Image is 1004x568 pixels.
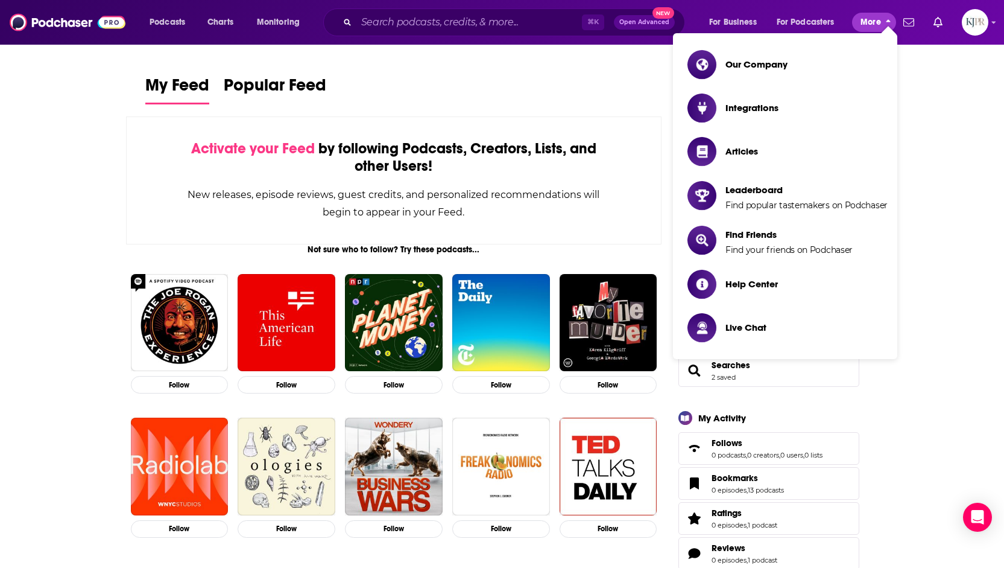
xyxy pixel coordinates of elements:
[712,473,784,483] a: Bookmarks
[962,9,988,36] button: Show profile menu
[898,12,919,33] a: Show notifications dropdown
[452,376,550,394] button: Follow
[356,13,582,32] input: Search podcasts, credits, & more...
[780,451,803,459] a: 0 users
[712,486,747,494] a: 0 episodes
[804,451,822,459] a: 0 lists
[725,229,853,240] span: Find Friends
[725,278,778,290] span: Help Center
[10,11,125,34] img: Podchaser - Follow, Share and Rate Podcasts
[560,520,657,538] button: Follow
[725,200,888,211] span: Find popular tastemakers on Podchaser
[150,14,185,31] span: Podcasts
[683,440,707,457] a: Follows
[712,451,746,459] a: 0 podcasts
[962,9,988,36] span: Logged in as KJPRpodcast
[777,14,835,31] span: For Podcasters
[712,543,777,554] a: Reviews
[131,376,229,394] button: Follow
[725,322,766,333] span: Live Chat
[187,186,601,221] div: New releases, episode reviews, guest credits, and personalized recommendations will begin to appe...
[238,376,335,394] button: Follow
[224,75,326,104] a: Popular Feed
[560,418,657,515] img: TED Talks Daily
[725,102,778,113] span: Integrations
[748,556,777,564] a: 1 podcast
[678,467,859,500] span: Bookmarks
[712,556,747,564] a: 0 episodes
[345,274,443,372] img: Planet Money
[779,451,780,459] span: ,
[852,13,896,32] button: close menu
[963,503,992,532] div: Open Intercom Messenger
[145,75,209,104] a: My Feed
[452,274,550,372] img: The Daily
[131,418,229,515] img: Radiolab
[712,438,742,448] span: Follows
[238,418,335,515] img: Ologies with Alie Ward
[712,543,745,554] span: Reviews
[860,14,881,31] span: More
[619,19,669,25] span: Open Advanced
[747,521,748,529] span: ,
[141,13,201,32] button: open menu
[131,520,229,538] button: Follow
[345,418,443,515] img: Business Wars
[712,521,747,529] a: 0 episodes
[187,140,601,175] div: by following Podcasts, Creators, Lists, and other Users!
[678,354,859,387] span: Searches
[224,75,326,103] span: Popular Feed
[683,545,707,562] a: Reviews
[929,12,947,33] a: Show notifications dropdown
[769,13,852,32] button: open menu
[683,510,707,527] a: Ratings
[747,486,748,494] span: ,
[709,14,757,31] span: For Business
[747,556,748,564] span: ,
[748,521,777,529] a: 1 podcast
[747,451,779,459] a: 0 creators
[560,376,657,394] button: Follow
[746,451,747,459] span: ,
[200,13,241,32] a: Charts
[345,520,443,538] button: Follow
[712,438,822,448] a: Follows
[614,15,675,30] button: Open AdvancedNew
[683,362,707,379] a: Searches
[683,475,707,492] a: Bookmarks
[131,274,229,372] img: The Joe Rogan Experience
[712,508,777,519] a: Ratings
[452,418,550,515] img: Freakonomics Radio
[335,8,696,36] div: Search podcasts, credits, & more...
[962,9,988,36] img: User Profile
[725,59,788,70] span: Our Company
[560,274,657,372] img: My Favorite Murder with Karen Kilgariff and Georgia Hardstark
[678,432,859,465] span: Follows
[712,373,736,381] a: 2 saved
[582,14,604,30] span: ⌘ K
[712,508,742,519] span: Ratings
[725,184,888,196] span: Leaderboard
[725,145,758,157] span: Articles
[652,7,674,19] span: New
[207,14,233,31] span: Charts
[803,451,804,459] span: ,
[248,13,315,32] button: open menu
[238,520,335,538] button: Follow
[712,473,758,483] span: Bookmarks
[748,486,784,494] a: 13 podcasts
[701,13,772,32] button: open menu
[238,274,335,372] img: This American Life
[678,502,859,535] span: Ratings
